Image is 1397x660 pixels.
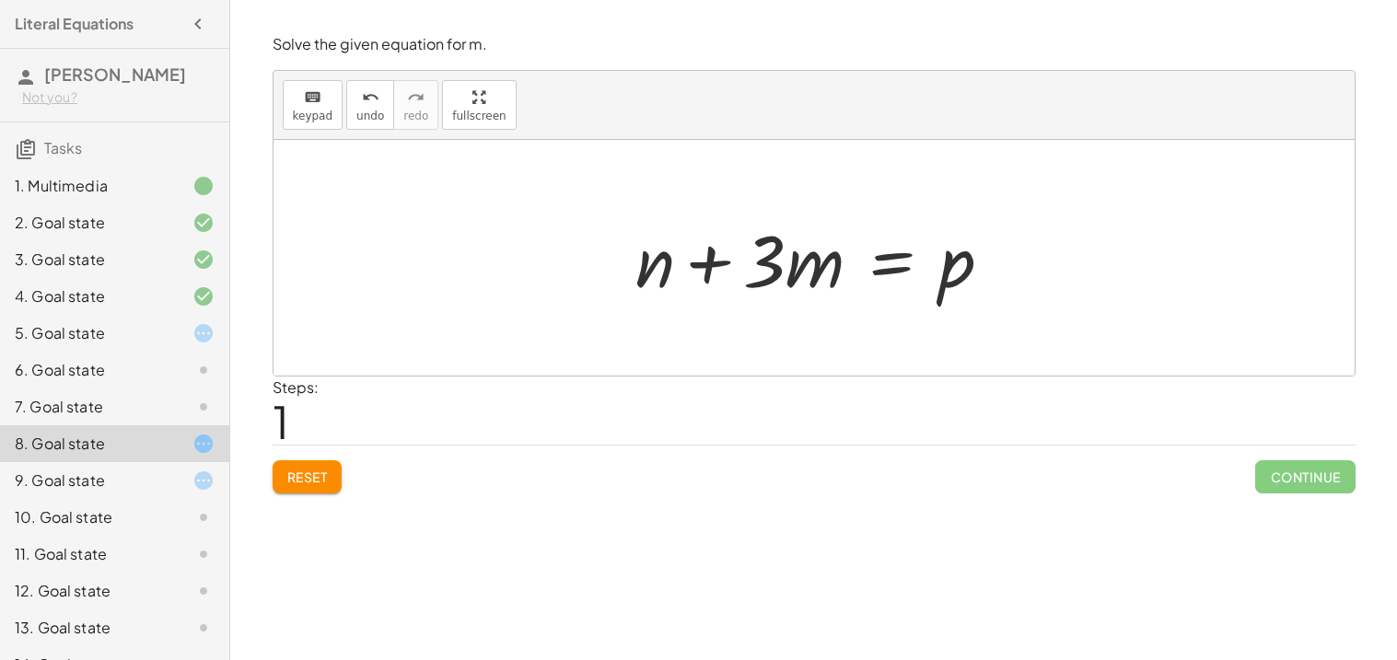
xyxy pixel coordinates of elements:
[15,617,163,639] div: 13. Goal state
[273,377,319,397] label: Steps:
[192,580,215,602] i: Task not started.
[273,460,343,493] button: Reset
[442,80,516,130] button: fullscreen
[192,433,215,455] i: Task started.
[192,506,215,528] i: Task not started.
[283,80,343,130] button: keyboardkeypad
[15,322,163,344] div: 5. Goal state
[15,433,163,455] div: 8. Goal state
[346,80,394,130] button: undoundo
[15,13,134,35] h4: Literal Equations
[15,469,163,492] div: 9. Goal state
[15,359,163,381] div: 6. Goal state
[192,322,215,344] i: Task started.
[407,87,425,109] i: redo
[192,469,215,492] i: Task started.
[192,543,215,565] i: Task not started.
[362,87,379,109] i: undo
[273,393,289,449] span: 1
[287,469,328,485] span: Reset
[192,396,215,418] i: Task not started.
[15,212,163,234] div: 2. Goal state
[293,110,333,122] span: keypad
[22,88,215,107] div: Not you?
[192,285,215,307] i: Task finished and correct.
[15,175,163,197] div: 1. Multimedia
[15,543,163,565] div: 11. Goal state
[192,617,215,639] i: Task not started.
[44,138,82,157] span: Tasks
[44,64,186,85] span: [PERSON_NAME]
[273,34,1356,55] p: Solve the given equation for m.
[192,359,215,381] i: Task not started.
[15,249,163,271] div: 3. Goal state
[452,110,506,122] span: fullscreen
[15,285,163,307] div: 4. Goal state
[304,87,321,109] i: keyboard
[192,249,215,271] i: Task finished and correct.
[15,506,163,528] div: 10. Goal state
[15,580,163,602] div: 12. Goal state
[356,110,384,122] span: undo
[192,212,215,234] i: Task finished and correct.
[15,396,163,418] div: 7. Goal state
[403,110,428,122] span: redo
[393,80,438,130] button: redoredo
[192,175,215,197] i: Task finished.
